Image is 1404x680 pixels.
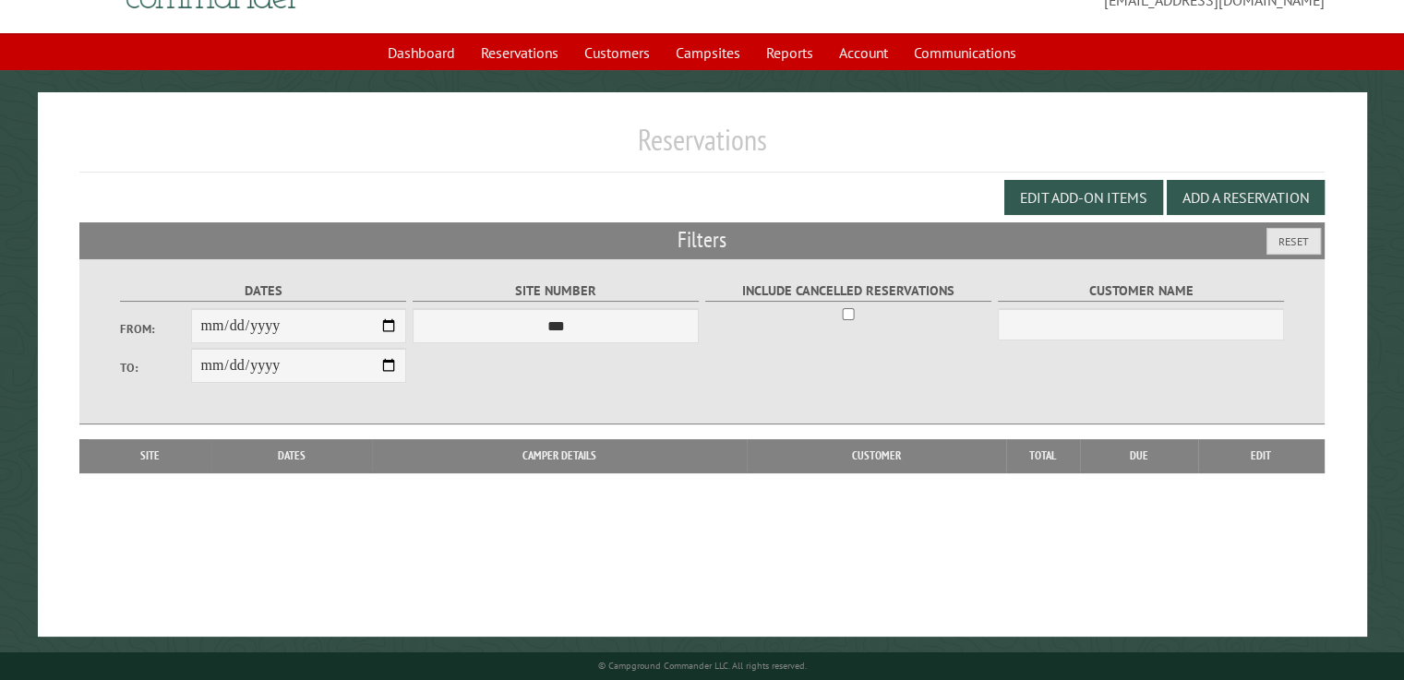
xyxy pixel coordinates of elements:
[598,660,807,672] small: © Campground Commander LLC. All rights reserved.
[120,320,192,338] label: From:
[211,439,372,472] th: Dates
[1167,180,1325,215] button: Add a Reservation
[372,439,747,472] th: Camper Details
[1080,439,1198,472] th: Due
[470,35,570,70] a: Reservations
[413,280,700,302] label: Site Number
[828,35,899,70] a: Account
[120,280,407,302] label: Dates
[903,35,1027,70] a: Communications
[79,122,1325,173] h1: Reservations
[665,35,751,70] a: Campsites
[377,35,466,70] a: Dashboard
[573,35,661,70] a: Customers
[79,222,1325,257] h2: Filters
[120,359,192,376] label: To:
[1006,439,1080,472] th: Total
[1266,228,1321,255] button: Reset
[747,439,1006,472] th: Customer
[1198,439,1325,472] th: Edit
[89,439,211,472] th: Site
[705,280,992,302] label: Include Cancelled Reservations
[998,280,1285,302] label: Customer Name
[755,35,824,70] a: Reports
[1004,180,1163,215] button: Edit Add-on Items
